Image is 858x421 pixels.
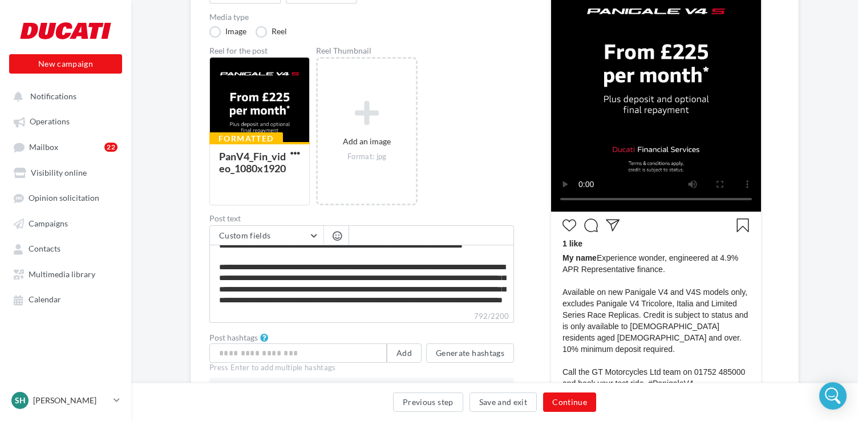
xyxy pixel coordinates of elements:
[9,54,122,74] button: New campaign
[819,382,847,410] div: Open Intercom Messenger
[606,218,620,232] svg: Partager la publication
[209,132,283,145] div: Formatted
[426,343,514,363] button: Generate hashtags
[15,395,26,406] span: SH
[209,363,514,373] div: Press Enter to add multiple hashtags
[219,150,286,175] div: PanV4_Fin_video_1080x1920
[209,13,514,21] label: Media type
[29,295,61,305] span: Calendar
[7,136,124,157] a: Mailbox22
[29,244,60,254] span: Contacts
[7,289,124,309] a: Calendar
[209,47,310,55] div: Reel for the post
[29,269,95,279] span: Multimedia library
[543,392,596,412] button: Continue
[562,238,750,252] div: 1 like
[7,162,124,183] a: Visibility online
[104,143,118,152] div: 22
[29,142,58,152] span: Mailbox
[219,230,271,240] span: Custom fields
[562,218,576,232] svg: J’aime
[209,334,258,342] label: Post hashtags
[209,26,246,38] label: Image
[33,395,109,406] p: [PERSON_NAME]
[736,218,750,232] svg: Enregistrer
[30,117,70,127] span: Operations
[393,392,463,412] button: Previous step
[210,226,323,245] button: Custom fields
[9,390,122,411] a: SH [PERSON_NAME]
[7,213,124,233] a: Campaigns
[256,26,287,38] label: Reel
[562,253,597,262] span: My name
[7,264,124,284] a: Multimedia library
[584,218,598,232] svg: Commenter
[209,310,514,323] label: 792/2200
[30,91,76,101] span: Notifications
[7,111,124,131] a: Operations
[7,187,124,208] a: Opinion solicitation
[31,168,87,177] span: Visibility online
[316,47,418,55] div: Reel Thumbnail
[7,238,124,258] a: Contacts
[470,392,537,412] button: Save and exit
[29,218,68,228] span: Campaigns
[7,86,120,106] button: Notifications
[387,343,422,363] button: Add
[209,214,514,222] label: Post text
[29,193,99,203] span: Opinion solicitation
